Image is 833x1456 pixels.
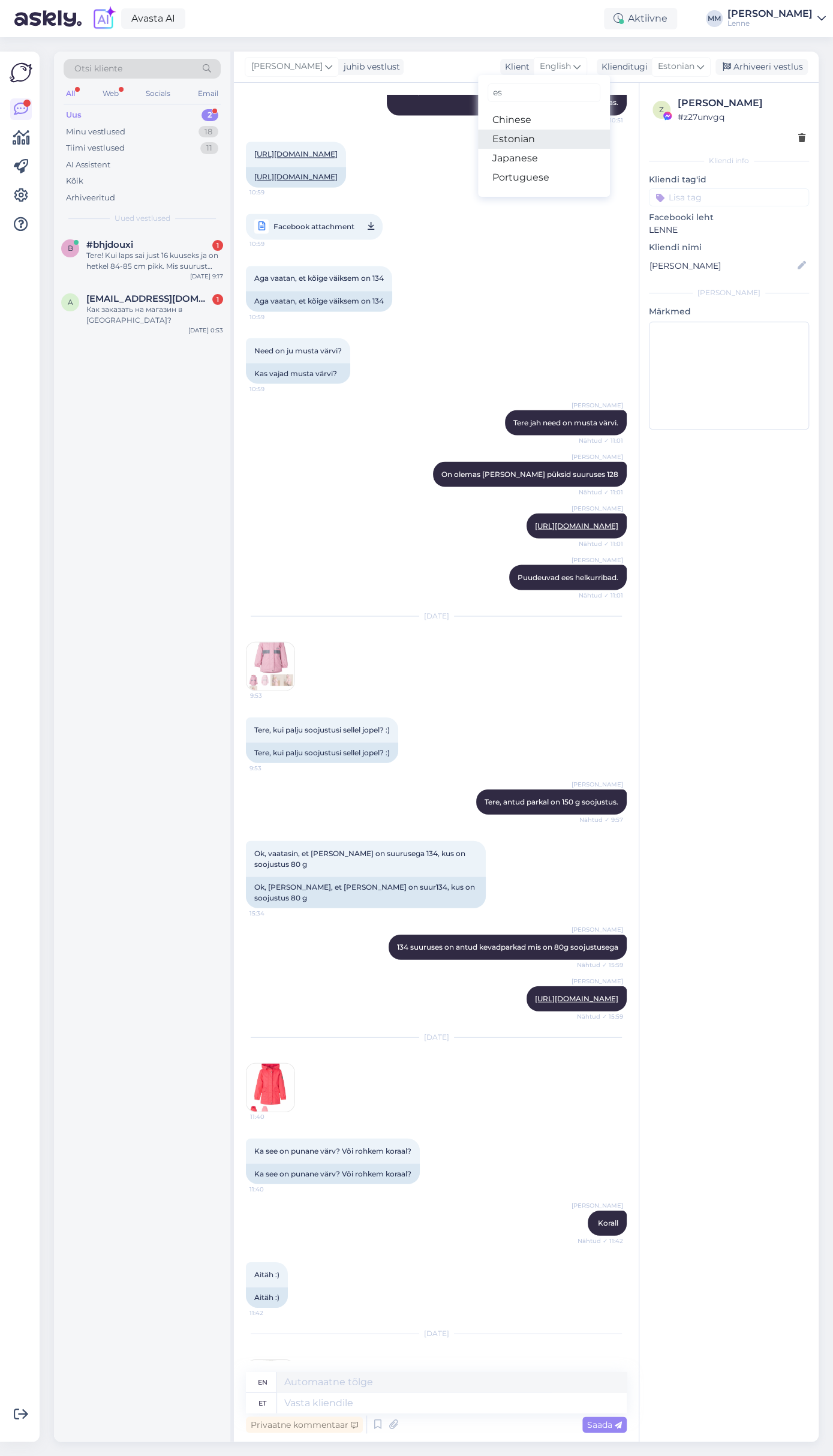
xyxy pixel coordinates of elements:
input: Kirjuta, millist tag'i otsid [488,83,600,102]
span: [PERSON_NAME] [251,60,323,73]
div: [DATE] [246,1328,627,1338]
span: Nähtud ✓ 11:01 [578,436,623,445]
div: Arhiveeritud [66,192,115,204]
span: Uued vestlused [115,213,170,224]
a: [URL][DOMAIN_NAME] [254,172,338,181]
a: [URL][DOMAIN_NAME] [254,149,338,158]
img: Attachment [246,1359,294,1407]
span: z [659,105,664,114]
p: LENNE [649,224,809,236]
span: Nähtud ✓ 15:59 [577,960,623,969]
span: Korall [598,1218,618,1227]
div: Aitäh :) [246,1287,288,1307]
div: Ka see on punane värv? Või rohkem koraal? [246,1163,420,1184]
span: Nähtud ✓ 11:01 [578,590,623,599]
span: 134 suuruses on antud kevadparkad mis on 80g soojustusega [397,942,618,951]
span: Need on ju musta värvi? [254,346,342,355]
a: Avasta AI [121,8,185,29]
span: Otsi kliente [74,62,122,75]
span: b [68,244,73,253]
span: Nähtud ✓ 11:01 [578,539,623,548]
div: juhib vestlust [339,61,400,73]
div: et [258,1392,266,1413]
div: Kas vajad musta värvi? [246,363,350,383]
div: Как заказать на магазин в [GEOGRAPHIC_DATA]? [86,304,223,326]
span: Saada [587,1419,622,1430]
a: Estonian [478,130,610,149]
span: [PERSON_NAME] [572,452,623,461]
div: Tiimi vestlused [66,142,125,154]
div: All [64,86,77,101]
span: #bhjdouxi [86,239,133,250]
div: AI Assistent [66,159,110,171]
div: Minu vestlused [66,126,125,138]
div: [DATE] [246,610,627,621]
div: [PERSON_NAME] [678,96,805,110]
span: [PERSON_NAME] [572,976,623,985]
div: Lenne [727,19,813,28]
div: Privaatne kommentaar [246,1416,363,1433]
span: 9:53 [250,691,295,700]
span: 9:53 [249,763,294,772]
span: Aga vaatan, et kõige väiksem on 134 [254,274,384,283]
img: Attachment [246,1063,294,1111]
span: Ka see on punane värv? Või rohkem koraal? [254,1146,411,1155]
div: Arhiveeri vestlus [715,59,808,75]
span: a [68,298,73,307]
span: Ok, vaatasin, et [PERSON_NAME] on suurusega 134, kus on soojustus 80 g [254,848,467,868]
div: 2 [202,109,218,121]
input: Lisa tag [649,188,809,206]
div: Ok, [PERSON_NAME], et [PERSON_NAME] on suur134, kus on soojustus 80 g [246,876,486,908]
div: Klienditugi [597,61,648,73]
span: Tere, antud parkal on 150 g soojustus. [485,797,618,806]
span: [PERSON_NAME] [572,503,623,512]
div: 11 [200,142,218,154]
span: Aitäh :) [254,1269,279,1278]
span: On olemas [PERSON_NAME] püksid suuruses 128 [441,469,618,478]
span: 11:40 [249,1184,294,1193]
div: Aktiivne [604,8,677,29]
span: 10:59 [249,188,294,197]
span: [PERSON_NAME] [572,924,623,933]
div: [PERSON_NAME] [649,287,809,298]
span: Puudeuvad ees helkurribad. [518,572,618,581]
div: Tere! Kui laps sai just 16 kuuseks ja on hetkel 84-85 cm pikk. Mis suurust talvekombenaiooni soov... [86,250,223,272]
span: Tere jah need on musta värvi. [513,418,618,427]
span: 11:42 [249,1308,294,1317]
div: MM [706,10,723,27]
span: 10:59 [249,236,294,251]
span: 11:40 [250,1112,295,1121]
div: Email [196,86,221,101]
div: Web [100,86,121,101]
div: Klient [500,61,530,73]
span: Facebook attachment [273,219,354,234]
a: Portuguese [478,168,610,187]
p: Kliendi nimi [649,241,809,254]
div: 1 [212,294,223,305]
div: Aga vaatan, et kõige väiksem on 134 [246,291,392,311]
p: Kliendi tag'id [649,173,809,186]
span: [PERSON_NAME] [572,555,623,564]
div: Tere, kui palju soojustusi sellel jopel? :) [246,742,398,762]
div: [DATE] [246,1031,627,1042]
div: Uus [66,109,82,121]
img: explore-ai [91,6,116,31]
span: alinasyniaieva@gmail.com [86,293,211,304]
div: en [258,1371,267,1392]
img: Attachment [246,642,294,690]
a: [URL][DOMAIN_NAME] [535,521,618,530]
div: Kliendi info [649,155,809,166]
span: Nähtud ✓ 15:59 [577,1011,623,1020]
span: Nähtud ✓ 9:57 [578,815,623,824]
p: Facebooki leht [649,211,809,224]
span: [PERSON_NAME] [572,1200,623,1209]
a: [PERSON_NAME]Lenne [727,9,826,28]
img: Askly Logo [10,61,32,84]
div: Socials [143,86,173,101]
span: 10:59 [249,384,294,393]
span: 10:59 [249,312,294,321]
a: Chinese [478,110,610,130]
div: 1 [212,240,223,251]
div: [DATE] 0:53 [188,326,223,335]
span: [PERSON_NAME] [572,779,623,788]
